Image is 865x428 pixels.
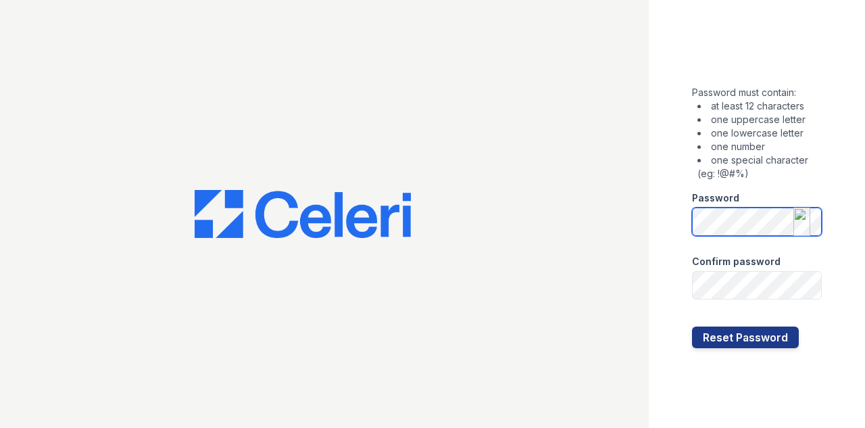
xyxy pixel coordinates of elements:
[793,208,810,236] img: logo_icon_grey_180.svg
[697,140,822,153] li: one number
[697,113,822,126] li: one uppercase letter
[697,126,822,140] li: one lowercase letter
[697,153,822,181] li: one special character (eg: !@#%)
[692,191,739,205] label: Password
[692,255,781,268] label: Confirm password
[195,190,411,239] img: CE_Logo_Blue-a8612792a0a2168367f1c8372b55b34899dd931a85d93a1a3d3e32e68fde9ad4.png
[692,86,822,181] div: Password must contain:
[692,327,799,348] button: Reset Password
[697,99,822,113] li: at least 12 characters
